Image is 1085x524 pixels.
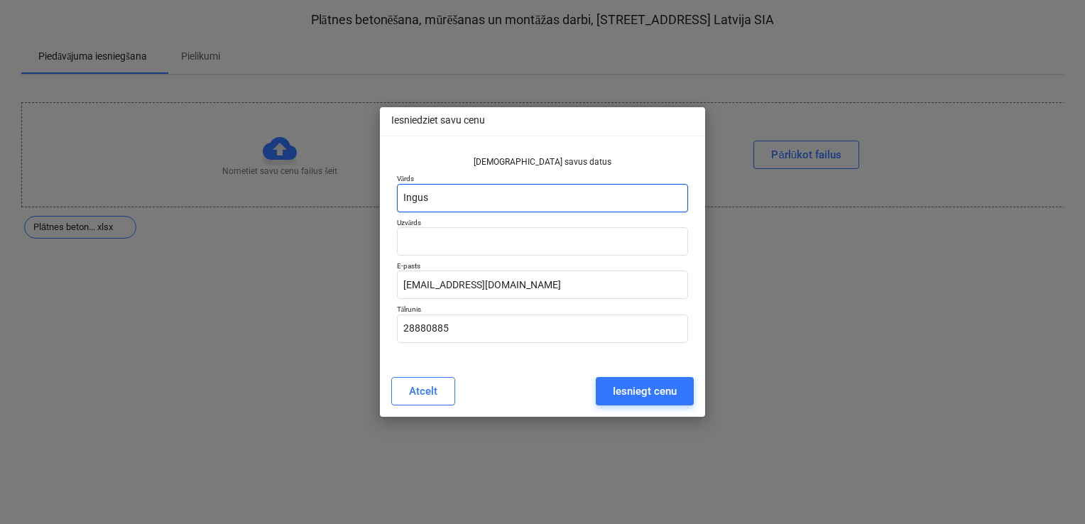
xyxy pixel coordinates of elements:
div: Iesniegt cenu [613,382,677,400]
p: Vārds [397,174,688,183]
p: [DEMOGRAPHIC_DATA] savus datus [397,156,688,168]
p: Tālrunis [397,305,688,314]
p: Iesniedziet savu cenu [391,113,485,128]
p: E-pasts [397,261,688,271]
button: Iesniegt cenu [596,377,694,405]
p: Uzvārds [397,218,688,227]
button: Atcelt [391,377,455,405]
span: aizvērt [682,113,699,130]
div: Atcelt [409,382,437,400]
